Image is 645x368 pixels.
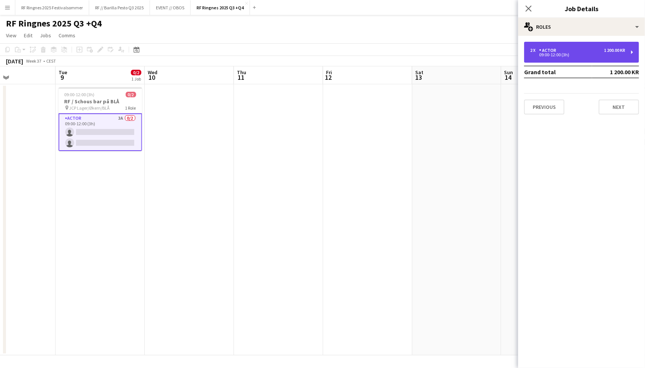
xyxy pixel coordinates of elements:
[24,32,32,39] span: Edit
[414,73,423,82] span: 13
[503,73,513,82] span: 14
[69,105,110,111] span: JCP Lager/Økern/BLÅ
[15,0,89,15] button: RF Ringnes 2025 Festivalsommer
[59,87,142,151] app-job-card: 09:00-12:00 (3h)0/2RF / Schous bar på BLÅ JCP Lager/Økern/BLÅ1 RoleActor3A0/209:00-12:00 (3h)
[56,31,78,40] a: Comms
[524,66,592,78] td: Grand total
[150,0,191,15] button: EVENT // OBOS
[89,0,150,15] button: RF // Barilla Pesto Q3 2025
[236,73,246,82] span: 11
[592,66,639,78] td: 1 200.00 KR
[65,92,95,97] span: 09:00-12:00 (3h)
[524,100,564,114] button: Previous
[147,73,157,82] span: 10
[325,73,332,82] span: 12
[131,70,141,75] span: 0/2
[131,76,141,82] div: 1 Job
[530,53,625,57] div: 09:00-12:00 (3h)
[57,73,67,82] span: 9
[148,69,157,76] span: Wed
[326,69,332,76] span: Fri
[25,58,43,64] span: Week 37
[3,31,19,40] a: View
[37,31,54,40] a: Jobs
[539,48,559,53] div: Actor
[59,113,142,151] app-card-role: Actor3A0/209:00-12:00 (3h)
[415,69,423,76] span: Sat
[6,57,23,65] div: [DATE]
[599,100,639,114] button: Next
[46,58,56,64] div: CEST
[504,69,513,76] span: Sun
[126,92,136,97] span: 0/2
[530,48,539,53] div: 2 x
[518,4,645,13] h3: Job Details
[59,69,67,76] span: Tue
[125,105,136,111] span: 1 Role
[237,69,246,76] span: Thu
[604,48,625,53] div: 1 200.00 KR
[21,31,35,40] a: Edit
[518,18,645,36] div: Roles
[40,32,51,39] span: Jobs
[59,32,75,39] span: Comms
[6,18,102,29] h1: RF Ringnes 2025 Q3 +Q4
[6,32,16,39] span: View
[191,0,250,15] button: RF Ringnes 2025 Q3 +Q4
[59,98,142,105] h3: RF / Schous bar på BLÅ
